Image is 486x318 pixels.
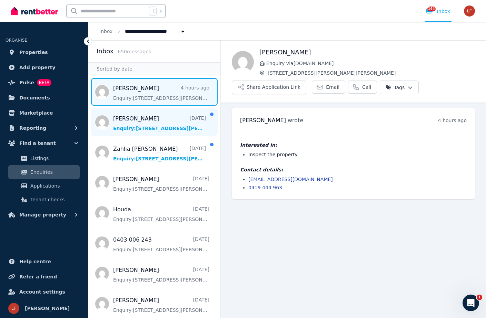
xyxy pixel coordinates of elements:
[6,285,82,299] a: Account settings
[88,22,197,40] nav: Breadcrumb
[113,84,209,102] a: [PERSON_NAME]4 hours agoEnquiry:[STREET_ADDRESS][PERSON_NAME][PERSON_NAME].
[113,175,209,192] a: [PERSON_NAME][DATE]Enquiry:[STREET_ADDRESS][PERSON_NAME][PERSON_NAME].
[8,151,80,165] a: Listings
[6,76,82,89] a: PulseBETA
[19,63,56,72] span: Add property
[30,154,77,162] span: Listings
[19,48,48,56] span: Properties
[159,8,162,14] span: k
[19,257,51,266] span: Help centre
[259,47,475,57] h1: [PERSON_NAME]
[19,78,34,87] span: Pulse
[8,193,80,206] a: Tenant checks
[248,185,282,190] a: 0419 444 963
[19,139,56,147] span: Find a tenant
[8,165,80,179] a: Enquiries
[97,46,113,56] h2: Inbox
[427,7,436,11] span: 144
[30,182,77,190] span: Applications
[113,236,209,253] a: 0403 006 243[DATE]Enquiry:[STREET_ADDRESS][PERSON_NAME][PERSON_NAME].
[99,29,112,34] a: Inbox
[348,81,377,94] a: Call
[113,296,209,314] a: [PERSON_NAME][DATE]Enquiry:[STREET_ADDRESS][PERSON_NAME][PERSON_NAME].
[464,6,475,17] img: Leo Fung
[362,84,371,91] span: Call
[6,270,82,284] a: Refer a friend
[248,177,333,182] a: [EMAIL_ADDRESS][DOMAIN_NAME]
[232,81,306,94] button: Share Application Link
[113,205,209,223] a: Houda[DATE]Enquiry:[STREET_ADDRESS][PERSON_NAME][PERSON_NAME].
[6,255,82,268] a: Help centre
[426,8,450,15] div: Inbox
[19,109,53,117] span: Marketplace
[113,115,206,132] a: [PERSON_NAME][DATE]Enquiry:[STREET_ADDRESS][PERSON_NAME][PERSON_NAME].
[19,211,66,219] span: Manage property
[19,273,57,281] span: Refer a friend
[6,121,82,135] button: Reporting
[248,151,467,158] li: Inspect the property
[232,51,254,73] img: Joanne Hill
[6,45,82,59] a: Properties
[6,38,27,43] span: ORGANISE
[326,84,339,91] span: Email
[477,295,482,300] span: 1
[386,84,405,91] span: Tags
[19,94,50,102] span: Documents
[463,295,479,311] iframe: Intercom live chat
[88,62,220,75] div: Sorted by date
[312,81,345,94] a: Email
[8,303,19,314] img: Leo Fung
[266,60,475,67] span: Enquiry via [DOMAIN_NAME]
[240,166,467,173] h4: Contact details:
[11,6,58,16] img: RentBetter
[113,145,206,162] a: Zahlia [PERSON_NAME][DATE]Enquiry:[STREET_ADDRESS][PERSON_NAME][PERSON_NAME].
[19,288,65,296] span: Account settings
[6,61,82,74] a: Add property
[6,208,82,222] button: Manage property
[25,304,70,312] span: [PERSON_NAME]
[438,118,467,123] time: 4 hours ago
[240,117,286,124] span: [PERSON_NAME]
[380,81,419,94] button: Tags
[268,70,475,76] span: [STREET_ADDRESS][PERSON_NAME][PERSON_NAME]
[240,141,467,148] h4: Interested in:
[113,266,209,283] a: [PERSON_NAME][DATE]Enquiry:[STREET_ADDRESS][PERSON_NAME][PERSON_NAME].
[30,195,77,204] span: Tenant checks
[6,136,82,150] button: Find a tenant
[19,124,46,132] span: Reporting
[118,49,151,54] span: 650 message s
[8,179,80,193] a: Applications
[6,106,82,120] a: Marketplace
[6,91,82,105] a: Documents
[30,168,77,176] span: Enquiries
[37,79,51,86] span: BETA
[288,117,303,124] span: wrote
